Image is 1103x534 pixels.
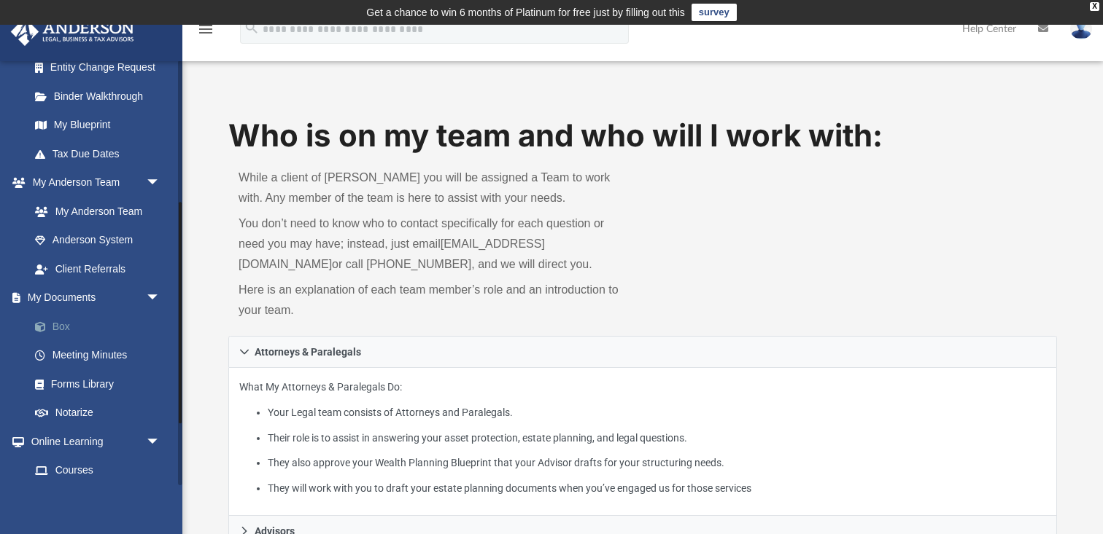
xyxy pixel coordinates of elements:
a: Entity Change Request [20,53,182,82]
a: Video Training [20,484,168,514]
p: You don’t need to know who to contact specifically for each question or need you may have; instea... [239,213,632,275]
a: Binder Walkthrough [20,82,182,111]
a: Notarize [20,398,182,428]
li: They will work with you to draft your estate planning documents when you’ve engaged us for those ... [268,479,1046,498]
a: Box [20,312,182,341]
span: arrow_drop_down [146,427,175,457]
a: survey [692,4,737,21]
a: My Blueprint [20,111,175,140]
a: Tax Due Dates [20,139,182,168]
i: search [244,20,260,36]
a: [EMAIL_ADDRESS][DOMAIN_NAME] [239,237,545,270]
a: My Documentsarrow_drop_down [10,283,182,313]
a: Online Learningarrow_drop_down [10,427,175,456]
p: Here is an explanation of each team member’s role and an introduction to your team. [239,280,632,321]
a: My Anderson Team [20,197,168,226]
a: Anderson System [20,226,175,255]
a: Attorneys & Paralegals [228,336,1057,368]
p: While a client of [PERSON_NAME] you will be assigned a Team to work with. Any member of the team ... [239,168,632,208]
a: Meeting Minutes [20,341,182,370]
li: Your Legal team consists of Attorneys and Paralegals. [268,404,1046,422]
li: Their role is to assist in answering your asset protection, estate planning, and legal questions. [268,429,1046,447]
a: My Anderson Teamarrow_drop_down [10,168,175,197]
img: Anderson Advisors Platinum Portal [7,17,139,46]
a: Courses [20,456,175,485]
a: menu [197,28,214,38]
a: Forms Library [20,369,175,398]
img: User Pic [1070,18,1092,39]
a: Client Referrals [20,254,175,283]
span: arrow_drop_down [146,283,175,313]
div: Attorneys & Paralegals [228,368,1057,516]
h1: Who is on my team and who will I work with: [228,114,1057,157]
div: Get a chance to win 6 months of Platinum for free just by filling out this [366,4,685,21]
span: Attorneys & Paralegals [255,347,361,357]
p: What My Attorneys & Paralegals Do: [239,378,1046,497]
li: They also approve your Wealth Planning Blueprint that your Advisor drafts for your structuring ne... [268,454,1046,472]
span: arrow_drop_down [146,168,175,198]
div: close [1090,2,1099,11]
i: menu [197,20,214,38]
